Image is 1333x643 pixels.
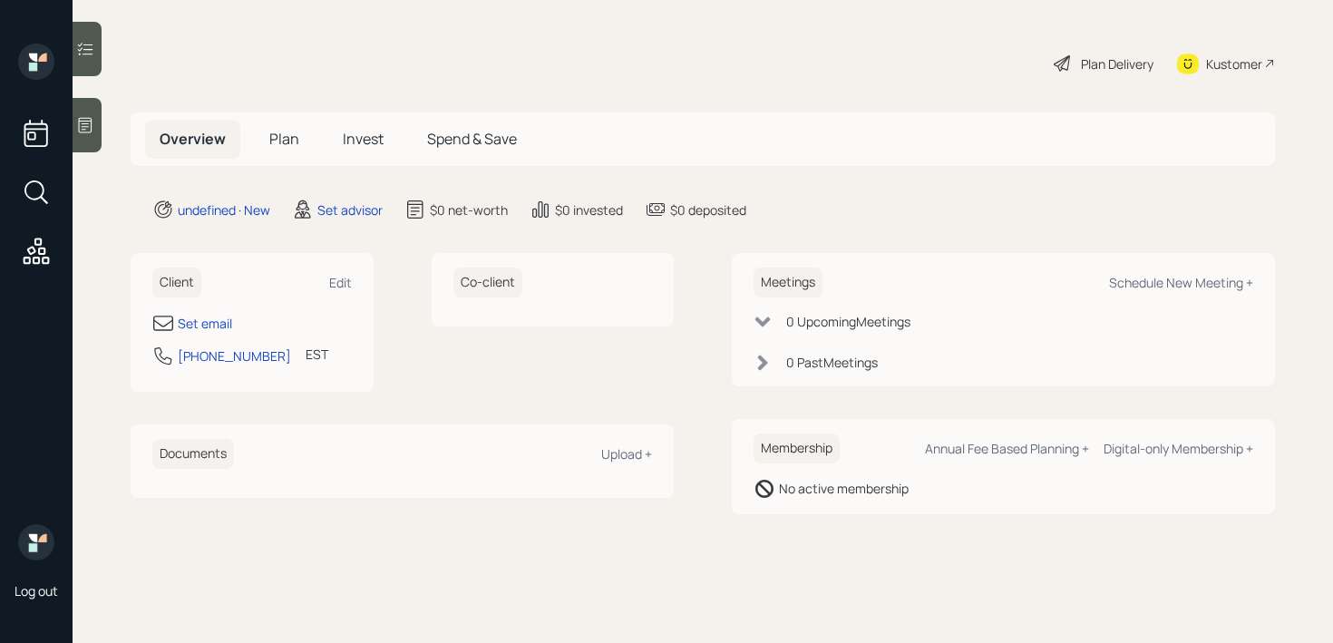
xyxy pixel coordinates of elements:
h6: Documents [152,439,234,469]
span: Invest [343,129,384,149]
div: Log out [15,582,58,599]
div: undefined · New [178,200,270,219]
div: Annual Fee Based Planning + [925,440,1089,457]
h6: Client [152,268,201,297]
div: 0 Past Meeting s [786,353,878,372]
div: Set advisor [317,200,383,219]
span: Plan [269,129,299,149]
div: $0 deposited [670,200,746,219]
span: Overview [160,129,226,149]
div: Upload + [601,445,652,463]
h6: Meetings [754,268,822,297]
img: retirable_logo.png [18,524,54,560]
span: Spend & Save [427,129,517,149]
div: Kustomer [1206,54,1262,73]
div: Edit [329,274,352,291]
div: Schedule New Meeting + [1109,274,1253,291]
div: $0 net-worth [430,200,508,219]
div: Digital-only Membership + [1104,440,1253,457]
div: EST [306,345,328,364]
div: No active membership [779,479,909,498]
div: 0 Upcoming Meeting s [786,312,910,331]
h6: Membership [754,434,840,463]
div: Plan Delivery [1081,54,1153,73]
div: [PHONE_NUMBER] [178,346,291,365]
h6: Co-client [453,268,522,297]
div: $0 invested [555,200,623,219]
div: Set email [178,314,232,333]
